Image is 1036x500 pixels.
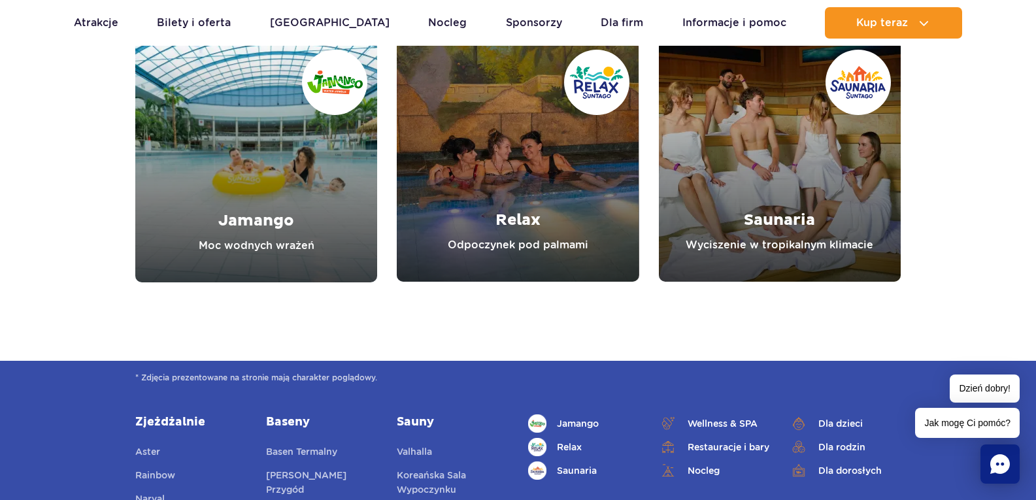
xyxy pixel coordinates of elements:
[557,416,599,431] span: Jamango
[950,375,1020,403] span: Dzień dobry!
[266,444,337,463] a: Basen Termalny
[601,7,643,39] a: Dla firm
[856,17,908,29] span: Kup teraz
[659,40,901,282] a: Saunaria
[915,408,1020,438] span: Jak mogę Ci pomóc?
[397,414,508,430] a: Sauny
[135,371,901,384] span: * Zdjęcia prezentowane na stronie mają charakter poglądowy.
[659,461,770,480] a: Nocleg
[135,470,175,480] span: Rainbow
[135,444,160,463] a: Aster
[428,7,467,39] a: Nocleg
[528,461,639,480] a: Saunaria
[397,40,639,282] a: Relax
[74,7,118,39] a: Atrakcje
[266,414,377,430] a: Baseny
[825,7,962,39] button: Kup teraz
[506,7,562,39] a: Sponsorzy
[135,40,377,282] a: Jamango
[397,468,508,497] a: Koreańska Sala Wypoczynku
[790,438,901,456] a: Dla rodzin
[682,7,786,39] a: Informacje i pomoc
[688,416,758,431] span: Wellness & SPA
[157,7,231,39] a: Bilety i oferta
[659,438,770,456] a: Restauracje i bary
[135,468,175,486] a: Rainbow
[397,444,432,463] a: Valhalla
[266,468,377,497] a: [PERSON_NAME] Przygód
[270,7,390,39] a: [GEOGRAPHIC_DATA]
[397,446,432,457] span: Valhalla
[135,414,246,430] a: Zjeżdżalnie
[790,414,901,433] a: Dla dzieci
[528,414,639,433] a: Jamango
[528,438,639,456] a: Relax
[980,444,1020,484] div: Chat
[790,461,901,480] a: Dla dorosłych
[659,414,770,433] a: Wellness & SPA
[135,446,160,457] span: Aster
